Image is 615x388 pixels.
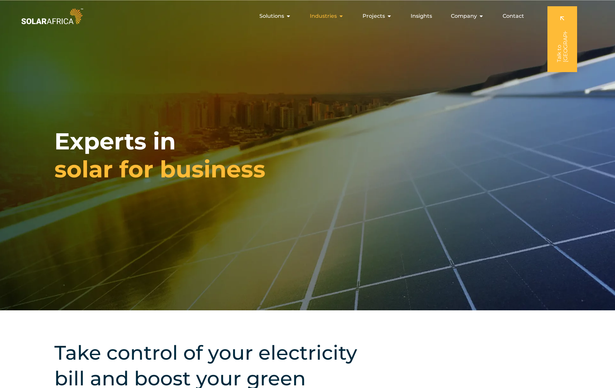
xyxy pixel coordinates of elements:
a: Insights [411,12,432,20]
span: Company [451,12,477,20]
h1: Experts in [54,127,265,183]
span: Projects [363,12,385,20]
span: Industries [310,12,337,20]
a: Contact [503,12,524,20]
nav: Menu [84,10,529,23]
span: solar for business [54,155,265,183]
span: Solutions [259,12,284,20]
div: Menu Toggle [84,10,529,23]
